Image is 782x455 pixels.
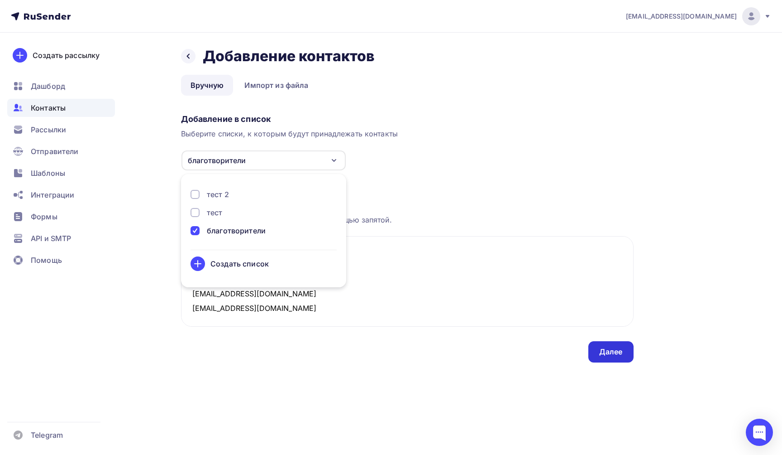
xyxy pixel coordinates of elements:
[33,50,100,61] div: Создать рассылку
[31,102,66,113] span: Контакты
[181,203,634,225] div: Каждый контакт с новой строки. Информация о контакте разделяется с помощью запятой.
[31,430,63,440] span: Telegram
[7,121,115,139] a: Рассылки
[31,255,62,266] span: Помощь
[31,81,65,92] span: Дашборд
[181,174,346,287] ul: благотворители
[31,233,71,244] span: API и SMTP
[626,7,771,25] a: [EMAIL_ADDRESS][DOMAIN_NAME]
[31,146,79,157] span: Отправители
[181,150,346,171] button: благотворители
[7,208,115,226] a: Формы
[7,99,115,117] a: Контакты
[31,189,74,200] span: Интеграции
[181,128,634,139] div: Выберите списки, к которым будут принадлежать контакты
[181,189,634,200] div: Загрузка контактов
[210,258,269,269] div: Создать список
[31,168,65,179] span: Шаблоны
[207,225,266,236] div: благотворители
[7,164,115,182] a: Шаблоны
[7,142,115,160] a: Отправители
[599,347,623,357] div: Далее
[235,75,318,96] a: Импорт из файла
[31,211,57,222] span: Формы
[181,75,234,96] a: Вручную
[207,189,229,200] div: тест 2
[31,124,66,135] span: Рассылки
[626,12,737,21] span: [EMAIL_ADDRESS][DOMAIN_NAME]
[7,77,115,95] a: Дашборд
[207,207,223,218] div: тест
[181,114,634,125] div: Добавление в список
[188,155,246,166] div: благотворители
[203,47,375,65] h2: Добавление контактов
